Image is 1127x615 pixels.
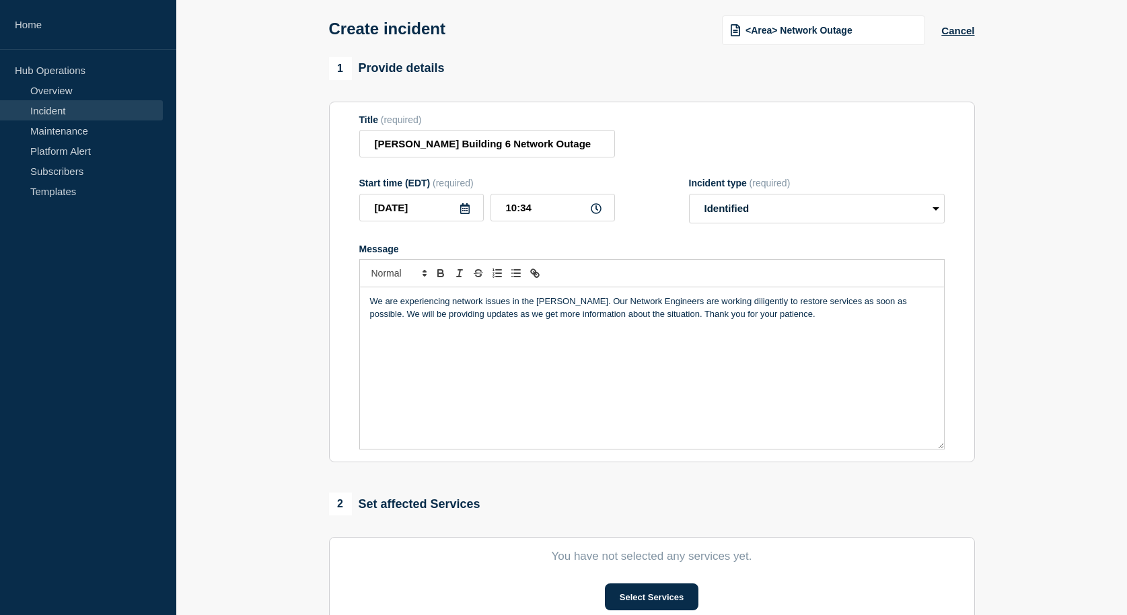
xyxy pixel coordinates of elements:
p: You have not selected any services yet. [359,550,945,563]
div: Start time (EDT) [359,178,615,188]
button: Toggle italic text [450,265,469,281]
input: HH:MM [490,194,615,221]
input: Title [359,130,615,157]
button: Toggle link [525,265,544,281]
h1: Create incident [329,20,445,38]
div: Title [359,114,615,125]
div: Provide details [329,57,445,80]
button: Toggle bulleted list [507,265,525,281]
div: Set affected Services [329,493,480,515]
select: Incident type [689,194,945,223]
span: 2 [329,493,352,515]
span: (required) [750,178,791,188]
span: (required) [381,114,422,125]
span: (required) [433,178,474,188]
span: <Area> Network Outage [746,25,852,36]
button: Toggle bold text [431,265,450,281]
div: Message [359,244,945,254]
span: 1 [329,57,352,80]
span: Font size [365,265,431,281]
button: Select Services [605,583,698,610]
div: Incident type [689,178,945,188]
div: Message [360,287,944,449]
button: Toggle ordered list [488,265,507,281]
p: We are experiencing network issues in the [PERSON_NAME]. Our Network Engineers are working dilige... [370,295,934,320]
img: template icon [731,24,740,36]
button: Toggle strikethrough text [469,265,488,281]
button: Cancel [941,25,974,36]
input: YYYY-MM-DD [359,194,484,221]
